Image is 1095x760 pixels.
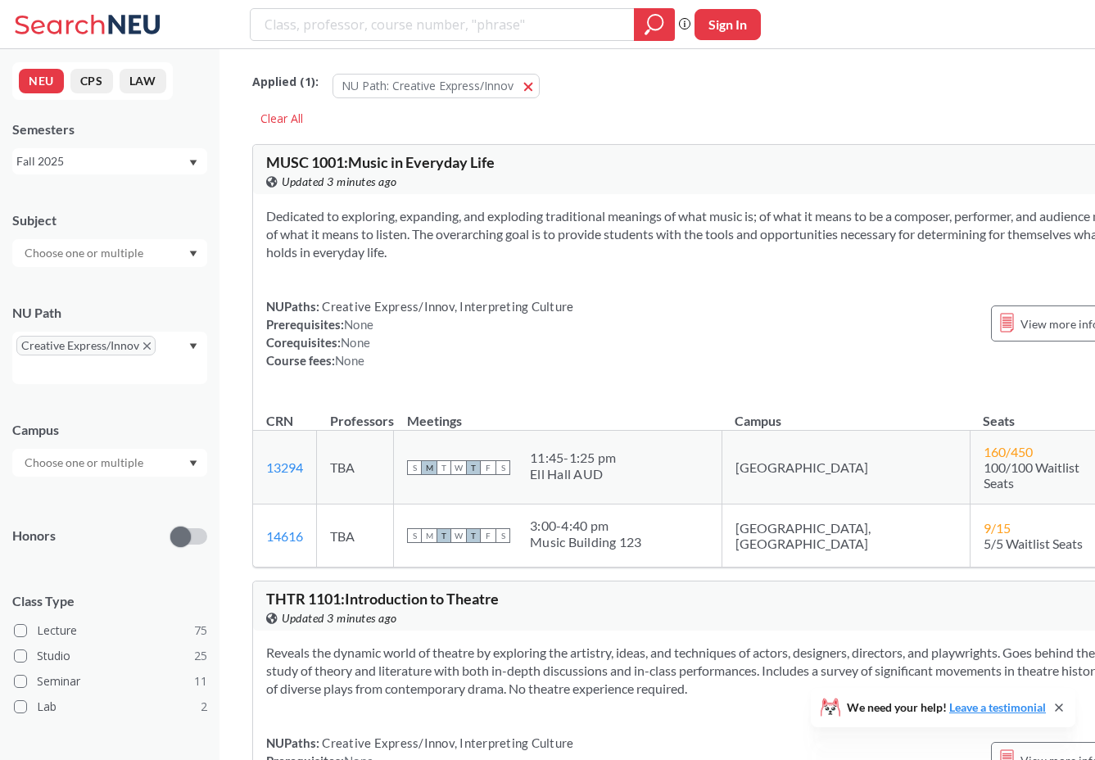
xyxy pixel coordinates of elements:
[645,13,664,36] svg: magnifying glass
[14,645,207,667] label: Studio
[317,504,394,568] td: TBA
[120,69,166,93] button: LAW
[481,528,495,543] span: F
[12,148,207,174] div: Fall 2025Dropdown arrow
[12,239,207,267] div: Dropdown arrow
[16,453,154,473] input: Choose one or multiple
[189,251,197,257] svg: Dropdown arrow
[194,622,207,640] span: 75
[16,152,188,170] div: Fall 2025
[422,460,437,475] span: M
[266,528,303,544] a: 14616
[634,8,675,41] div: magnifying glass
[437,528,451,543] span: T
[722,396,970,431] th: Campus
[252,106,311,131] div: Clear All
[466,528,481,543] span: T
[252,73,319,91] span: Applied ( 1 ):
[530,450,616,466] div: 11:45 - 1:25 pm
[344,317,373,332] span: None
[466,460,481,475] span: T
[495,460,510,475] span: S
[189,343,197,350] svg: Dropdown arrow
[437,460,451,475] span: T
[12,527,56,545] p: Honors
[266,297,573,369] div: NUPaths: Prerequisites: Corequisites: Course fees:
[14,671,207,692] label: Seminar
[984,520,1011,536] span: 9 / 15
[394,396,722,431] th: Meetings
[695,9,761,40] button: Sign In
[984,536,1083,551] span: 5/5 Waitlist Seats
[722,431,970,504] td: [GEOGRAPHIC_DATA]
[407,528,422,543] span: S
[949,700,1046,714] a: Leave a testimonial
[266,590,499,608] span: THTR 1101 : Introduction to Theatre
[282,173,397,191] span: Updated 3 minutes ago
[451,528,466,543] span: W
[984,444,1033,459] span: 160 / 450
[451,460,466,475] span: W
[530,518,642,534] div: 3:00 - 4:40 pm
[194,647,207,665] span: 25
[12,421,207,439] div: Campus
[266,153,495,171] span: MUSC 1001 : Music in Everyday Life
[319,735,573,750] span: Creative Express/Innov, Interpreting Culture
[317,431,394,504] td: TBA
[495,528,510,543] span: S
[189,460,197,467] svg: Dropdown arrow
[70,69,113,93] button: CPS
[266,459,303,475] a: 13294
[317,396,394,431] th: Professors
[847,702,1046,713] span: We need your help!
[12,592,207,610] span: Class Type
[407,460,422,475] span: S
[282,609,397,627] span: Updated 3 minutes ago
[14,620,207,641] label: Lecture
[319,299,573,314] span: Creative Express/Innov, Interpreting Culture
[984,459,1079,491] span: 100/100 Waitlist Seats
[481,460,495,475] span: F
[722,504,970,568] td: [GEOGRAPHIC_DATA], [GEOGRAPHIC_DATA]
[143,342,151,350] svg: X to remove pill
[12,304,207,322] div: NU Path
[12,120,207,138] div: Semesters
[12,332,207,384] div: Creative Express/InnovX to remove pillDropdown arrow
[16,243,154,263] input: Choose one or multiple
[189,160,197,166] svg: Dropdown arrow
[341,335,370,350] span: None
[19,69,64,93] button: NEU
[266,412,293,430] div: CRN
[530,534,642,550] div: Music Building 123
[335,353,364,368] span: None
[12,211,207,229] div: Subject
[194,672,207,690] span: 11
[16,336,156,355] span: Creative Express/InnovX to remove pill
[333,74,540,98] button: NU Path: Creative Express/Innov
[12,449,207,477] div: Dropdown arrow
[263,11,622,38] input: Class, professor, course number, "phrase"
[422,528,437,543] span: M
[14,696,207,717] label: Lab
[201,698,207,716] span: 2
[342,78,514,93] span: NU Path: Creative Express/Innov
[530,466,616,482] div: Ell Hall AUD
